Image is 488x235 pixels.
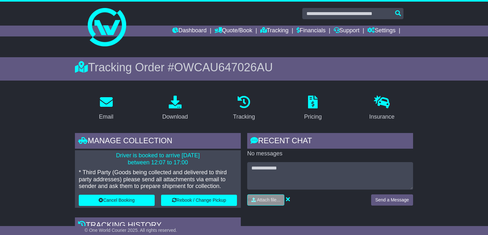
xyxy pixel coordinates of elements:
[79,152,237,166] p: Driver is booked to arrive [DATE] between 12:07 to 17:00
[247,133,413,150] div: RECENT CHAT
[158,93,192,123] a: Download
[79,195,155,206] button: Cancel Booking
[79,169,237,190] p: * Third Party (Goods being collected and delivered to third party addresses) please send all atta...
[75,60,413,74] div: Tracking Order #
[233,113,255,121] div: Tracking
[247,150,413,157] p: No messages
[229,93,259,123] a: Tracking
[161,195,237,206] button: Rebook / Change Pickup
[297,26,326,36] a: Financials
[369,113,394,121] div: Insurance
[95,93,118,123] a: Email
[367,26,395,36] a: Settings
[162,113,188,121] div: Download
[300,93,326,123] a: Pricing
[99,113,113,121] div: Email
[371,194,413,206] button: Send a Message
[304,113,322,121] div: Pricing
[75,133,241,150] div: Manage collection
[75,217,241,235] div: Tracking history
[172,26,207,36] a: Dashboard
[215,26,252,36] a: Quote/Book
[365,93,399,123] a: Insurance
[260,26,289,36] a: Tracking
[85,228,177,233] span: © One World Courier 2025. All rights reserved.
[334,26,360,36] a: Support
[174,61,273,74] span: OWCAU647026AU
